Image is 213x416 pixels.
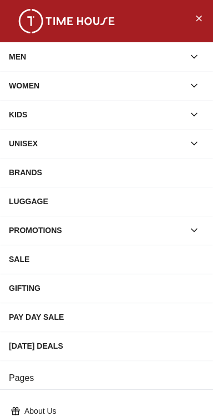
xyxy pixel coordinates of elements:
div: GIFTING [9,278,204,298]
div: PAY DAY SALE [9,307,204,327]
div: UNISEX [9,133,184,153]
img: ... [11,9,122,33]
div: BRANDS [9,162,204,182]
div: LUGGAGE [9,191,204,211]
div: MEN [9,47,184,67]
div: SALE [9,249,204,269]
div: [DATE] DEALS [9,336,204,356]
div: KIDS [9,105,184,125]
button: Close Menu [190,9,207,27]
div: WOMEN [9,76,184,96]
div: PROMOTIONS [9,220,184,240]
